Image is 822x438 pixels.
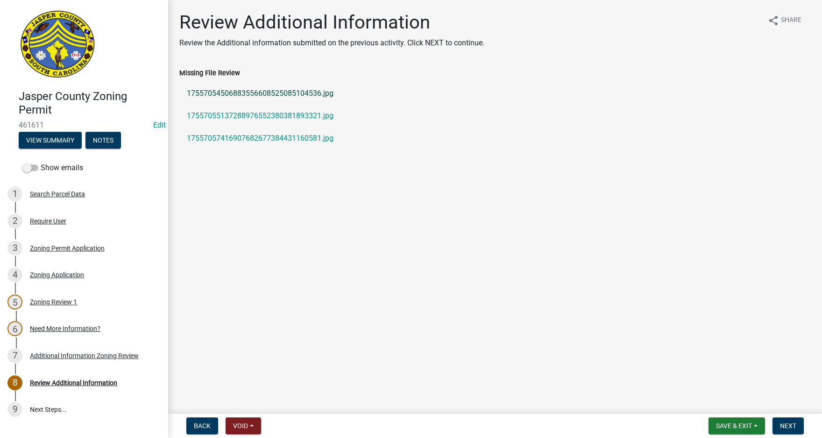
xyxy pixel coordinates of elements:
[179,70,240,77] label: Missing File Review
[19,132,82,149] button: View Summary
[30,325,100,332] div: Need More Information?
[179,37,484,49] p: Review the Additional information submitted on the previous activity. Click NEXT to continue.
[179,11,484,34] h1: Review Additional Information
[7,214,22,229] div: 2
[7,375,22,390] div: 8
[7,187,22,201] div: 1
[709,417,765,434] button: Save & Exit
[19,121,149,129] span: 461611
[179,127,811,150] a: 17557057416907682677384431160581.jpg
[30,218,66,224] div: Require User
[19,90,161,117] h4: Jasper County Zoning Permit
[19,137,82,144] wm-modal-confirm: Summary
[772,417,804,434] button: Next
[7,294,22,309] div: 5
[30,380,117,386] div: Review Additional Information
[30,191,85,197] div: Search Parcel Data
[716,422,752,430] span: Save & Exit
[30,272,84,278] div: Zoning Application
[30,299,77,305] div: Zoning Review 1
[85,137,121,144] wm-modal-confirm: Notes
[7,267,22,282] div: 4
[186,417,218,434] button: Back
[226,417,261,434] button: Void
[179,105,811,127] a: 17557055137288976552380381893321.jpg
[781,15,801,26] span: Share
[22,162,83,173] label: Show emails
[153,121,166,129] a: Edit
[30,352,139,359] div: Additional Information Zoning Review
[85,132,121,149] button: Notes
[760,11,809,29] button: shareShare
[768,15,779,26] i: share
[19,10,97,80] img: Jasper County, South Carolina
[194,422,211,430] span: Back
[179,82,811,105] a: 17557054506883556608525085104536.jpg
[7,348,22,363] div: 7
[7,402,22,417] div: 9
[7,241,22,256] div: 3
[780,422,796,430] span: Next
[30,245,105,251] div: Zoning Permit Application
[153,121,166,129] wm-modal-confirm: Edit Application Number
[233,422,248,430] span: Void
[7,321,22,336] div: 6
